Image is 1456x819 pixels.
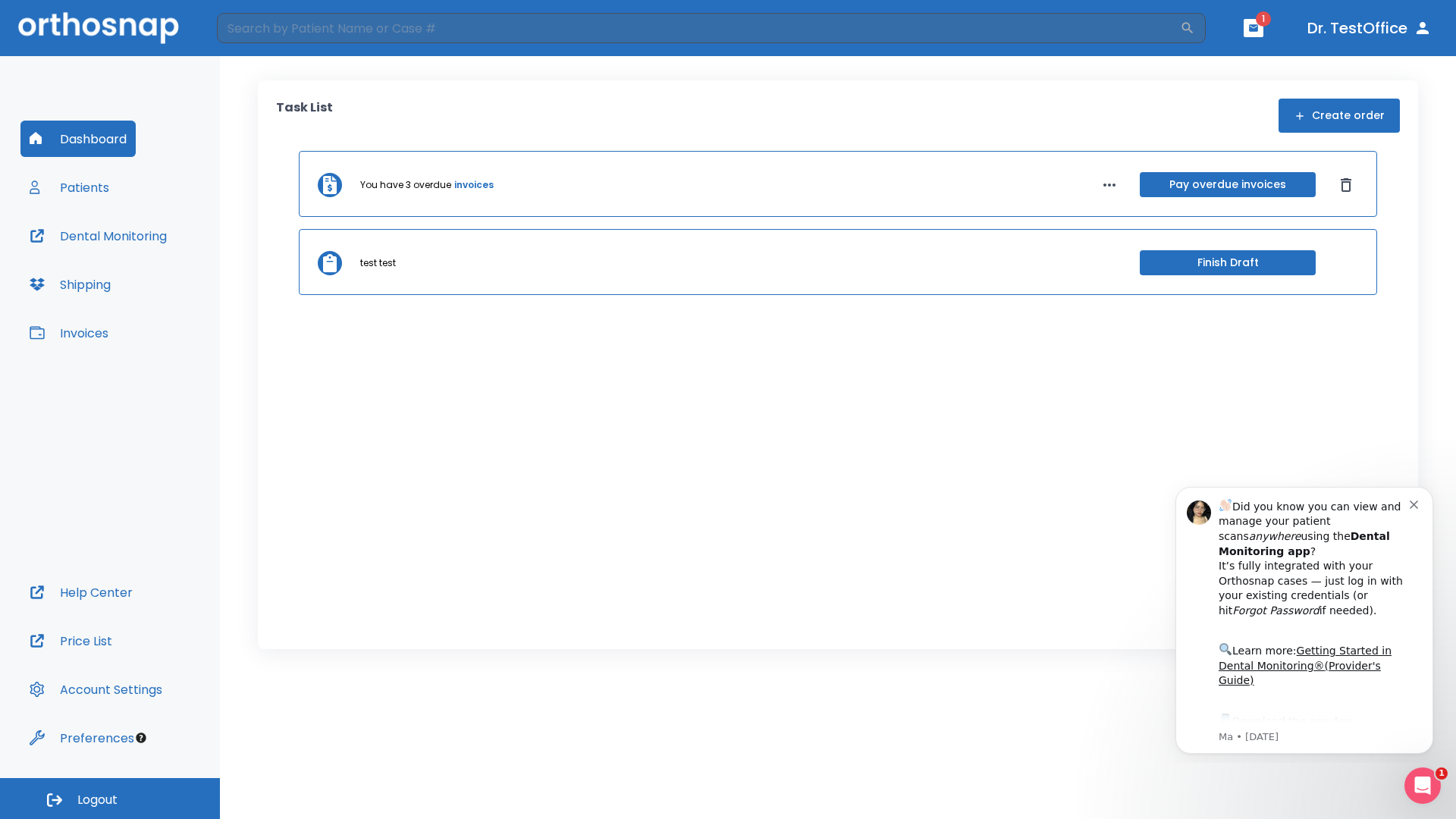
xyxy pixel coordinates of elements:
[1140,250,1316,275] button: Finish Draft
[1140,172,1316,197] button: Pay overdue invoices
[1436,767,1448,780] span: 1
[20,574,142,610] button: Help Center
[66,242,201,269] a: App Store
[1301,14,1438,42] button: Dr. TestOffice
[217,13,1180,43] input: Search by Patient Name or Case #
[20,671,171,708] button: Account Settings
[276,99,333,133] p: Task List
[66,238,257,315] div: Download the app: | ​ Let us know if you need help getting started!
[20,121,136,157] button: Dashboard
[1256,11,1271,27] span: 1
[257,24,269,36] button: Dismiss notification
[1334,173,1358,197] button: Dismiss
[77,792,118,808] span: Logout
[20,169,118,206] button: Patients
[20,266,120,303] button: Shipping
[20,218,176,254] button: Dental Monitoring
[20,623,121,659] button: Price List
[1279,99,1400,133] button: Create order
[1404,767,1441,804] iframe: Intercom live chat
[18,12,179,43] img: Orthosnap
[454,178,494,192] a: invoices
[360,178,451,192] p: You have 3 overdue
[20,720,143,756] button: Preferences
[20,315,118,351] button: Invoices
[360,256,396,270] p: test test
[134,731,148,745] div: Tooltip anchor
[66,257,257,271] p: Message from Ma, sent 5w ago
[1153,473,1456,763] iframe: Intercom notifications message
